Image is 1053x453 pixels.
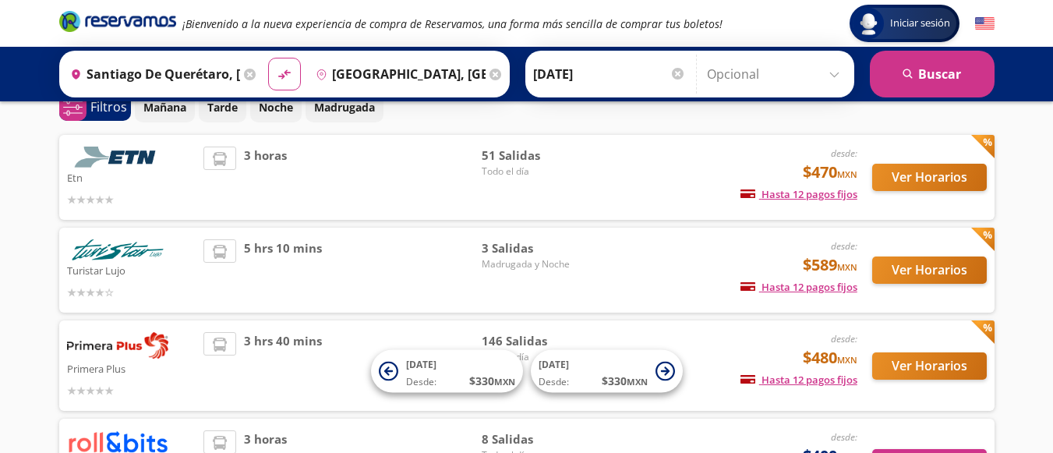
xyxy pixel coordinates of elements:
button: 0Filtros [59,94,131,121]
span: 5 hrs 10 mins [244,239,322,301]
p: Noche [259,99,293,115]
button: Buscar [870,51,995,97]
small: MXN [837,354,857,366]
button: Ver Horarios [872,352,987,380]
span: $ 330 [602,373,648,389]
input: Buscar Destino [309,55,486,94]
span: Hasta 12 pagos fijos [740,373,857,387]
i: Brand Logo [59,9,176,33]
span: $480 [803,346,857,370]
span: $589 [803,253,857,277]
small: MXN [494,376,515,388]
input: Opcional [707,55,846,94]
span: [DATE] [539,358,569,371]
span: $ 330 [469,373,515,389]
span: 3 horas [244,147,287,208]
small: MXN [627,376,648,388]
button: [DATE]Desde:$330MXN [531,350,683,393]
small: MXN [837,168,857,180]
span: 3 Salidas [482,239,591,257]
button: English [975,14,995,34]
button: [DATE]Desde:$330MXN [371,350,523,393]
p: Etn [67,168,196,186]
span: 51 Salidas [482,147,591,165]
input: Elegir Fecha [533,55,686,94]
input: Buscar Origen [64,55,240,94]
span: $470 [803,161,857,184]
em: desde: [831,430,857,444]
em: ¡Bienvenido a la nueva experiencia de compra de Reservamos, una forma más sencilla de comprar tus... [182,16,723,31]
p: Tarde [207,99,238,115]
p: Turistar Lujo [67,260,196,279]
small: MXN [837,261,857,273]
em: desde: [831,147,857,160]
span: Hasta 12 pagos fijos [740,187,857,201]
span: Desde: [539,375,569,389]
span: Hasta 12 pagos fijos [740,280,857,294]
img: Turistar Lujo [67,239,168,260]
span: Iniciar sesión [884,16,956,31]
p: Filtros [90,97,127,116]
span: Todo el día [482,165,591,179]
img: Primera Plus [67,332,168,359]
span: 146 Salidas [482,332,591,350]
em: desde: [831,239,857,253]
a: Brand Logo [59,9,176,37]
button: Mañana [135,92,195,122]
span: Desde: [406,375,436,389]
em: desde: [831,332,857,345]
span: [DATE] [406,358,436,371]
button: Tarde [199,92,246,122]
span: 3 hrs 40 mins [244,332,322,399]
span: 8 Salidas [482,430,591,448]
button: Noche [250,92,302,122]
button: Ver Horarios [872,257,987,284]
span: Madrugada y Noche [482,257,591,271]
p: Primera Plus [67,359,196,377]
button: Madrugada [306,92,383,122]
p: Madrugada [314,99,375,115]
p: Mañana [143,99,186,115]
img: Roll & Bits [67,430,168,453]
img: Etn [67,147,168,168]
button: Ver Horarios [872,164,987,191]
